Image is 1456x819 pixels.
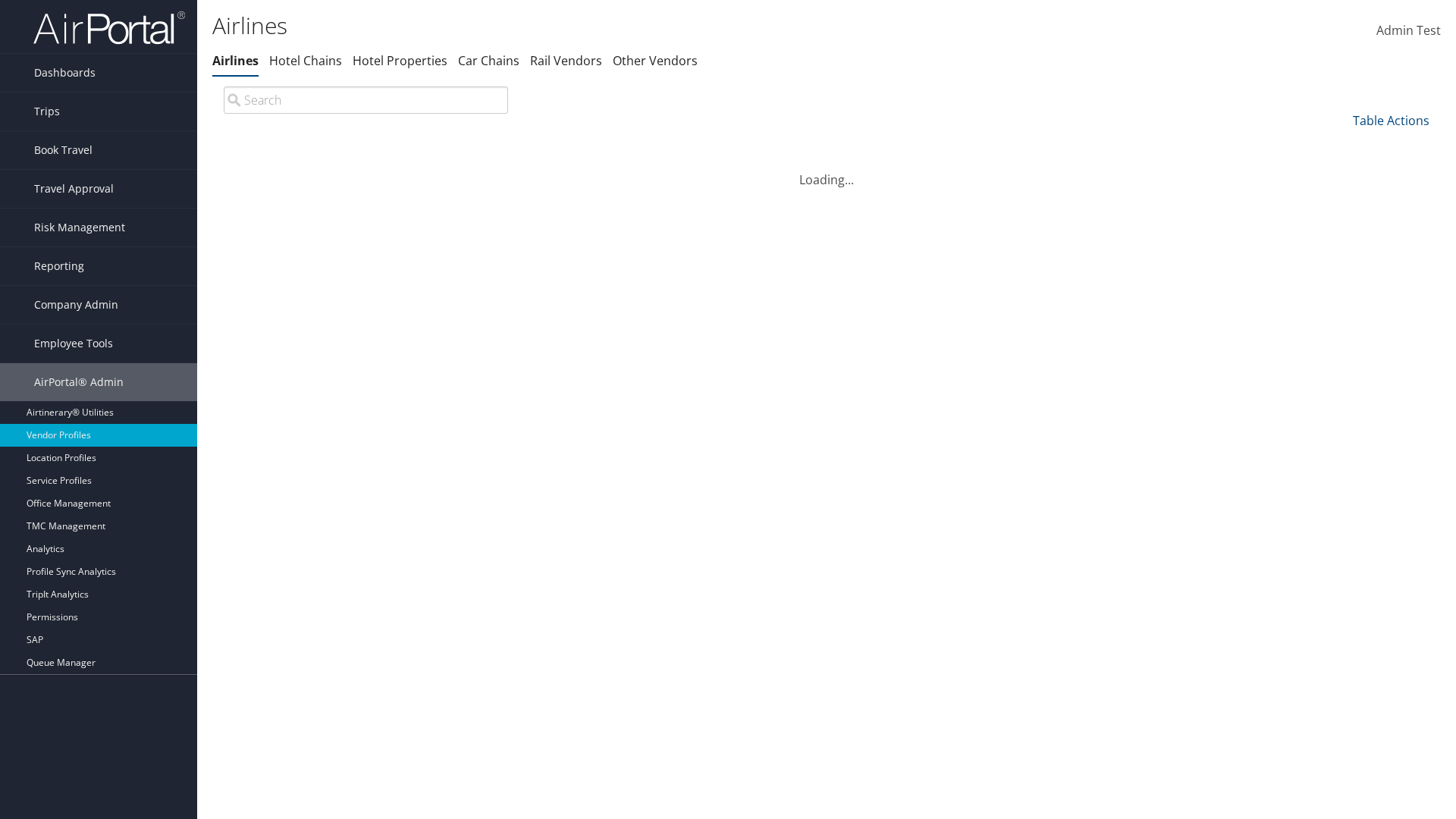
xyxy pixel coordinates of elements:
span: Trips [34,93,60,130]
a: Hotel Chains [269,52,342,69]
span: Dashboards [34,54,96,92]
a: Airlines [212,52,259,69]
h1: Airlines [212,10,1031,42]
img: airportal-logo.png [33,10,185,45]
input: Search [224,86,508,114]
span: Employee Tools [34,325,113,362]
a: Car Chains [458,52,519,69]
span: Travel Approval [34,170,114,208]
a: Other Vendors [613,52,698,69]
span: Risk Management [34,209,125,246]
span: Book Travel [34,131,93,169]
span: Company Admin [34,286,118,324]
span: AirPortal® Admin [34,363,124,401]
a: Admin Test [1376,8,1441,55]
span: Reporting [34,247,84,285]
a: Hotel Properties [353,52,447,69]
span: Admin Test [1376,22,1441,39]
div: Loading... [212,152,1441,189]
a: Rail Vendors [530,52,602,69]
a: Table Actions [1353,112,1429,129]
